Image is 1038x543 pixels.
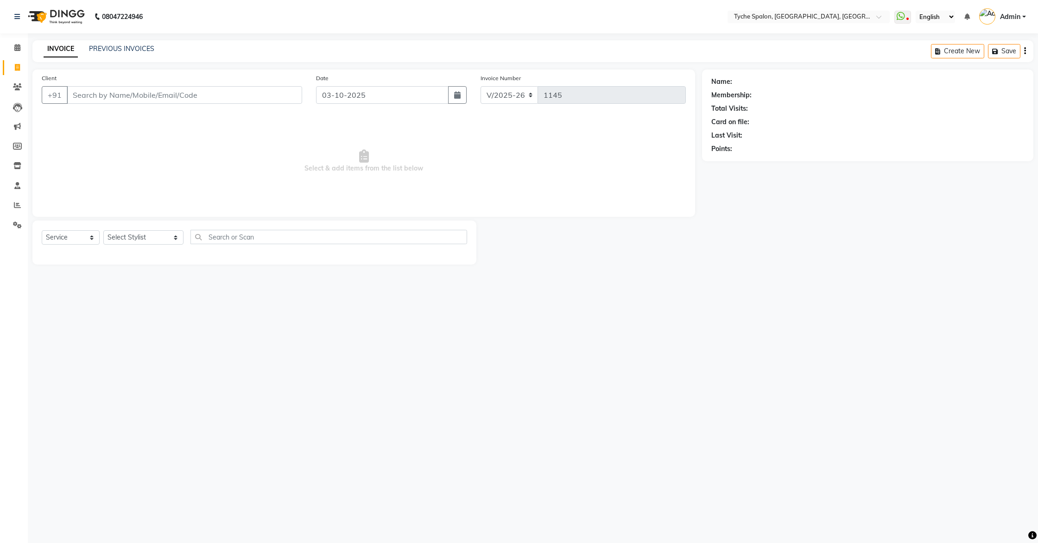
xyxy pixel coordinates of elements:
label: Invoice Number [481,74,521,82]
img: Admin [979,8,995,25]
label: Client [42,74,57,82]
div: Last Visit: [711,131,742,140]
div: Name: [711,77,732,87]
button: +91 [42,86,68,104]
input: Search by Name/Mobile/Email/Code [67,86,302,104]
div: Points: [711,144,732,154]
div: Total Visits: [711,104,748,114]
img: logo [24,4,87,30]
span: Select & add items from the list below [42,115,686,208]
div: Card on file: [711,117,749,127]
label: Date [316,74,329,82]
input: Search or Scan [190,230,468,244]
button: Create New [931,44,984,58]
div: Membership: [711,90,752,100]
span: Admin [1000,12,1020,22]
a: PREVIOUS INVOICES [89,44,154,53]
a: INVOICE [44,41,78,57]
b: 08047224946 [102,4,143,30]
button: Save [988,44,1020,58]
